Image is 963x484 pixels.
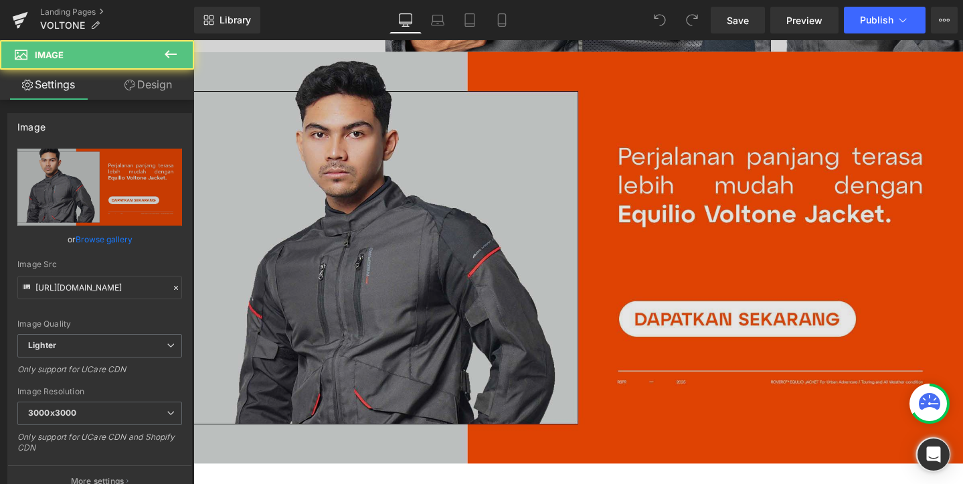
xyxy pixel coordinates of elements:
[17,114,46,133] div: Image
[727,13,749,27] span: Save
[422,7,454,33] a: Laptop
[17,432,182,462] div: Only support for UCare CDN and Shopify CDN
[17,260,182,269] div: Image Src
[17,387,182,396] div: Image Resolution
[194,7,260,33] a: New Library
[389,7,422,33] a: Desktop
[28,340,56,350] b: Lighter
[220,14,251,26] span: Library
[28,408,76,418] b: 3000x3000
[679,7,705,33] button: Redo
[40,20,85,31] span: VOLTONE
[770,7,839,33] a: Preview
[917,438,950,471] div: Open Intercom Messenger
[646,7,673,33] button: Undo
[35,50,64,60] span: Image
[844,7,926,33] button: Publish
[17,232,182,246] div: or
[17,319,182,329] div: Image Quality
[786,13,822,27] span: Preview
[100,70,197,100] a: Design
[17,276,182,299] input: Link
[17,364,182,384] div: Only support for UCare CDN
[860,15,893,25] span: Publish
[76,228,133,251] a: Browse gallery
[486,7,518,33] a: Mobile
[40,7,194,17] a: Landing Pages
[454,7,486,33] a: Tablet
[931,7,958,33] button: More
[760,418,796,454] img: Whatsapp Chat Button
